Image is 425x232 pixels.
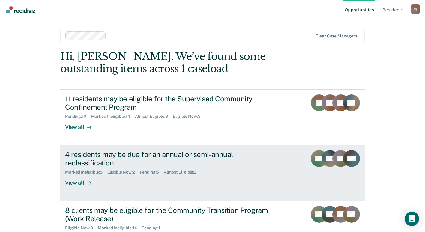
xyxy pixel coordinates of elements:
[405,212,419,226] div: Open Intercom Messenger
[60,145,365,201] a: 4 residents may be due for an annual or semi-annual reclassificationMarked Ineligible:5Eligible N...
[164,170,201,175] div: Almost Eligible : 2
[65,175,99,186] div: View all
[65,225,98,231] div: Eligible Now : 8
[65,114,91,119] div: Pending : 10
[173,114,205,119] div: Eligible Now : 3
[135,114,173,119] div: Almost Eligible : 8
[411,4,420,14] button: Profile dropdown button
[65,119,99,131] div: View all
[91,114,135,119] div: Marked Ineligible : 14
[60,89,365,145] a: 11 residents may be eligible for the Supervised Community Confinement ProgramPending:10Marked Ine...
[65,94,276,112] div: 11 residents may be eligible for the Supervised Community Confinement Program
[140,170,164,175] div: Pending : 6
[316,34,357,39] div: Clear case managers
[65,150,276,168] div: 4 residents may be due for an annual or semi-annual reclassification
[65,206,276,223] div: 8 clients may be eligible for the Community Transition Program (Work Release)
[60,50,304,75] div: Hi, [PERSON_NAME]. We’ve found some outstanding items across 1 caseload
[6,6,35,13] img: Recidiviz
[107,170,140,175] div: Eligible Now : 2
[142,225,165,231] div: Pending : 1
[98,225,142,231] div: Marked Ineligible : 14
[411,4,420,14] div: S (
[65,170,107,175] div: Marked Ineligible : 5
